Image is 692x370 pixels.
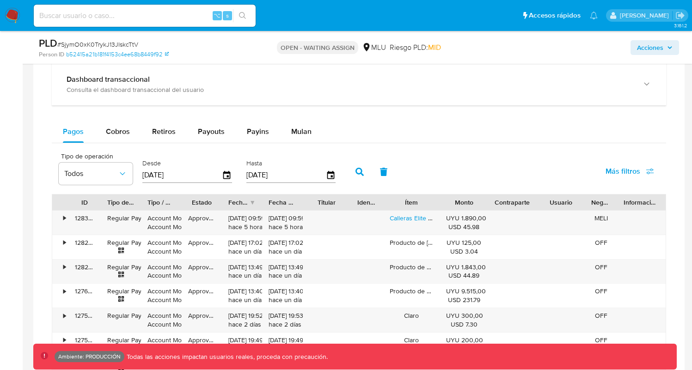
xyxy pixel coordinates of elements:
a: Salir [675,11,685,20]
a: b52415a21b181f4153c4ee68b8449f92 [66,50,169,59]
p: Ambiente: PRODUCCIÓN [58,355,121,358]
b: Person ID [39,50,64,59]
p: OPEN - WAITING ASSIGN [277,41,358,54]
button: Acciones [631,40,679,55]
span: MID [428,42,441,53]
span: s [226,11,229,20]
span: ⌥ [214,11,220,20]
div: MLU [362,42,386,53]
span: # SjymO0xK0TrykJ13JIskcTtV [57,40,138,49]
span: 3.161.2 [674,22,687,29]
span: Riesgo PLD: [390,42,441,53]
span: Acciones [637,40,663,55]
button: search-icon [233,9,252,22]
span: Accesos rápidos [529,11,581,20]
a: Notificaciones [590,12,598,19]
p: kevin.palacios@mercadolibre.com [620,11,672,20]
p: Todas las acciones impactan usuarios reales, proceda con precaución. [124,352,328,361]
b: PLD [39,36,57,50]
input: Buscar usuario o caso... [34,10,256,22]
